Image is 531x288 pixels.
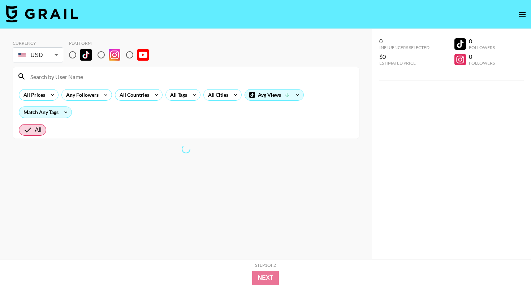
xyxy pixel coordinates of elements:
img: Grail Talent [6,5,78,22]
div: Step 1 of 2 [255,262,276,268]
div: Estimated Price [379,60,429,66]
img: YouTube [137,49,149,61]
div: Match Any Tags [19,107,72,118]
div: Influencers Selected [379,45,429,50]
div: All Countries [115,90,151,100]
div: Followers [469,60,495,66]
div: All Tags [166,90,189,100]
input: Search by User Name [26,71,355,82]
img: TikTok [80,49,92,61]
button: Next [252,271,279,285]
div: Followers [469,45,495,50]
div: Any Followers [62,90,100,100]
span: Refreshing lists, bookers, clients, countries, tags, cities, talent, talent... [181,144,191,154]
div: 0 [379,38,429,45]
div: Avg Views [245,90,303,100]
div: USD [14,49,62,61]
div: All Prices [19,90,47,100]
div: Platform [69,40,155,46]
button: open drawer [515,7,530,22]
div: $0 [379,53,429,60]
div: 0 [469,53,495,60]
div: Currency [13,40,63,46]
img: Instagram [109,49,120,61]
span: All [35,126,42,134]
div: All Cities [204,90,230,100]
div: 0 [469,38,495,45]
